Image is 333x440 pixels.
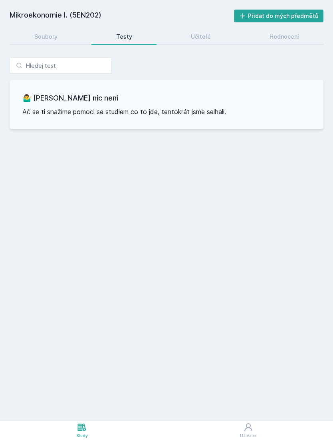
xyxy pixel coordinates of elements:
[270,33,299,41] div: Hodnocení
[22,107,311,116] p: Ač se ti snažíme pomoci se studiem co to jde, tentokrát jsme selhali.
[34,33,57,41] div: Soubory
[234,10,324,22] button: Přidat do mých předmětů
[10,29,82,45] a: Soubory
[91,29,157,45] a: Testy
[245,29,323,45] a: Hodnocení
[191,33,211,41] div: Učitelé
[22,93,311,104] h3: 🤷‍♂️ [PERSON_NAME] nic není
[116,33,132,41] div: Testy
[166,29,235,45] a: Učitelé
[76,433,88,439] div: Study
[240,433,257,439] div: Uživatel
[10,10,234,22] h2: Mikroekonomie I. (5EN202)
[10,57,112,73] input: Hledej test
